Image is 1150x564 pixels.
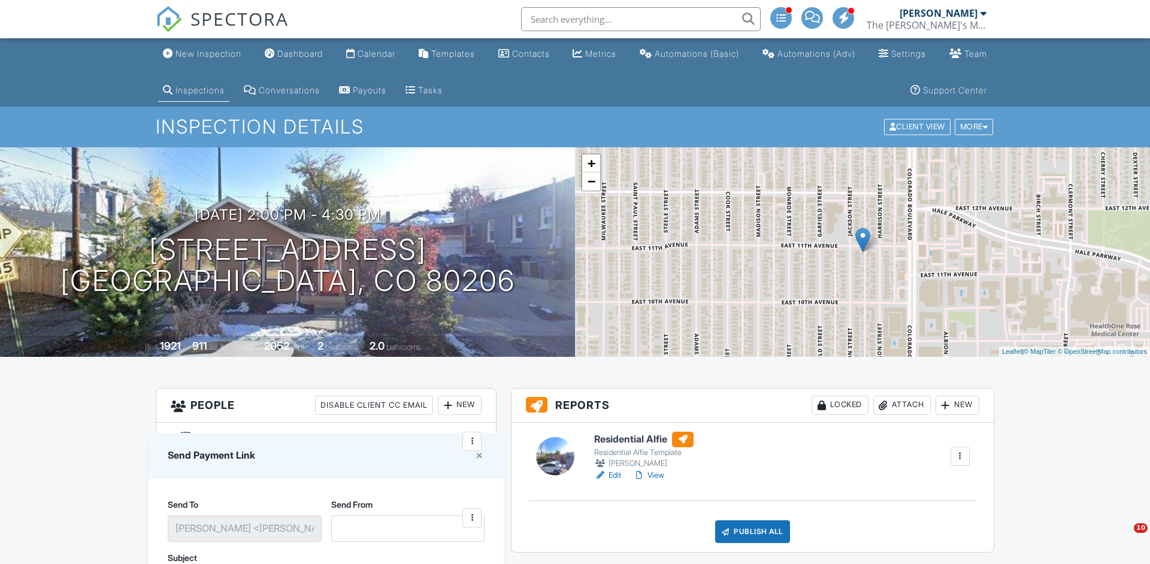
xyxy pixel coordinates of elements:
[906,80,992,102] a: Support Center
[900,7,978,19] div: [PERSON_NAME]
[999,347,1150,357] div: |
[964,48,987,59] div: Team
[594,448,694,457] div: Residential Alfie Template
[237,342,262,351] span: Lot Size
[594,457,694,469] div: [PERSON_NAME]
[156,16,289,41] a: SPECTORA
[160,339,181,352] div: 1921
[259,85,320,95] div: Conversations
[192,339,207,352] div: 911
[923,85,987,95] div: Support Center
[867,19,986,31] div: The Dante's MeowInspectors Company
[777,48,855,59] div: Automations (Adv)
[353,85,386,95] div: Payouts
[195,207,381,223] h3: [DATE] 2:00 pm - 4:30 pm
[239,80,325,102] a: Conversations
[1024,348,1056,355] a: © MapTiler
[264,339,289,352] div: 2052
[156,389,496,423] h3: People
[655,48,739,59] div: Automations (Basic)
[884,119,951,135] div: Client View
[334,80,391,102] a: Payouts
[512,389,994,423] h3: Reports
[633,469,664,481] a: View
[512,48,550,59] div: Contacts
[594,432,694,447] h6: Residential Alfie
[585,48,616,59] div: Metrics
[715,520,790,543] div: Publish All
[60,234,515,298] h1: [STREET_ADDRESS] [GEOGRAPHIC_DATA], CO 80206
[145,342,158,351] span: Built
[891,48,926,59] div: Settings
[209,342,226,351] span: sq. ft.
[418,85,443,95] div: Tasks
[414,43,480,65] a: Templates
[401,80,447,102] a: Tasks
[594,469,621,481] a: Edit
[431,48,475,59] div: Templates
[370,339,385,352] div: 2.0
[758,43,860,65] a: Automations (Advanced)
[158,43,246,65] a: New Inspection
[438,396,482,415] div: New
[317,339,323,352] div: 2
[156,116,994,137] h1: Inspection Details
[1134,523,1148,533] span: 10
[582,154,600,172] a: Zoom in
[158,80,229,102] a: Inspections
[936,396,979,415] div: New
[260,43,328,65] a: Dashboard
[325,342,358,351] span: bedrooms
[156,6,182,32] img: The Best Home Inspection Software - Spectora
[945,43,992,65] a: Team
[955,119,994,135] div: More
[874,43,931,65] a: Settings
[494,43,555,65] a: Contacts
[315,396,433,415] div: Disable Client CC Email
[521,7,761,31] input: Search everything...
[341,43,400,65] a: Calendar
[1058,348,1147,355] a: © OpenStreetMap contributors
[635,43,744,65] a: Automations (Basic)
[568,43,621,65] a: Metrics
[1002,348,1022,355] a: Leaflet
[812,396,868,415] div: Locked
[883,122,954,131] a: Client View
[190,6,289,31] span: SPECTORA
[175,85,225,95] div: Inspections
[1109,523,1138,552] iframe: Intercom live chat
[291,342,306,351] span: sq.ft.
[175,48,241,59] div: New Inspection
[386,342,420,351] span: bathrooms
[873,396,931,415] div: Attach
[582,172,600,190] a: Zoom out
[358,48,395,59] div: Calendar
[277,48,323,59] div: Dashboard
[594,432,694,470] a: Residential Alfie Residential Alfie Template [PERSON_NAME]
